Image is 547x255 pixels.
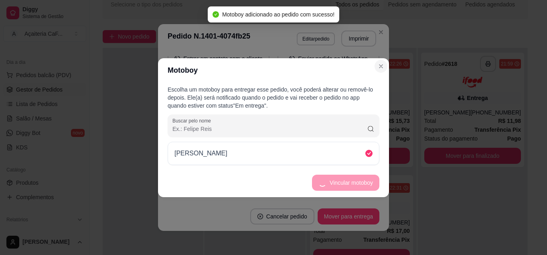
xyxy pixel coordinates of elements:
[174,149,227,158] p: [PERSON_NAME]
[172,117,214,124] label: Buscar pelo nome
[375,60,387,73] button: Close
[213,11,219,18] span: check-circle
[168,86,379,110] p: Escolha um motoboy para entregar esse pedido, você poderá alterar ou removê-lo depois. Ele(a) ser...
[158,58,389,82] header: Motoboy
[222,11,334,18] span: Motoboy adicionado ao pedido com sucesso!
[172,125,367,133] input: Buscar pelo nome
